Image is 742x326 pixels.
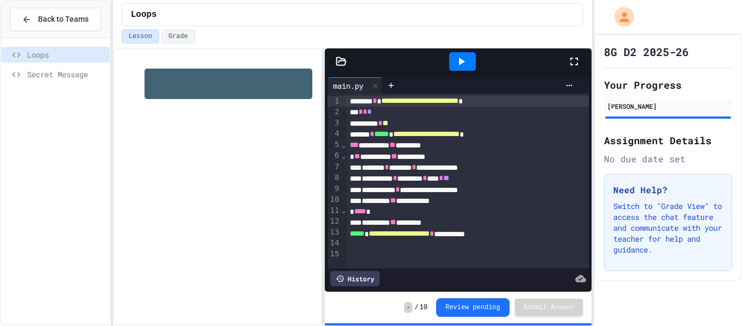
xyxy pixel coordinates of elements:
[330,271,380,286] div: History
[122,29,159,44] button: Lesson
[328,118,341,128] div: 3
[613,201,723,255] p: Switch to "Grade View" to access the chat feature and communicate with your teacher for help and ...
[27,69,105,80] span: Secret Message
[10,8,101,31] button: Back to Teams
[328,183,341,194] div: 9
[414,303,418,312] span: /
[328,139,341,150] div: 5
[38,14,89,25] span: Back to Teams
[436,298,510,317] button: Review pending
[524,303,575,312] span: Submit Answer
[328,173,341,183] div: 8
[328,216,341,227] div: 12
[515,299,583,316] button: Submit Answer
[328,249,341,260] div: 15
[404,302,412,313] span: -
[603,4,637,29] div: My Account
[27,49,105,60] span: Loops
[341,140,346,149] span: Fold line
[328,80,369,91] div: main.py
[696,282,731,315] iframe: chat widget
[328,128,341,139] div: 4
[341,151,346,160] span: Fold line
[328,150,341,161] div: 6
[328,77,382,94] div: main.py
[613,183,723,196] h3: Need Help?
[604,152,732,165] div: No due date set
[328,227,341,238] div: 13
[607,101,729,111] div: [PERSON_NAME]
[604,77,732,93] h2: Your Progress
[328,238,341,249] div: 14
[328,107,341,118] div: 2
[604,44,689,59] h1: 8G D2 2025-26
[328,194,341,205] div: 10
[328,96,341,107] div: 1
[131,8,157,21] span: Loops
[328,205,341,216] div: 11
[652,235,731,281] iframe: chat widget
[420,303,427,312] span: 10
[161,29,195,44] button: Grade
[341,206,346,214] span: Fold line
[604,133,732,148] h2: Assignment Details
[328,162,341,173] div: 7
